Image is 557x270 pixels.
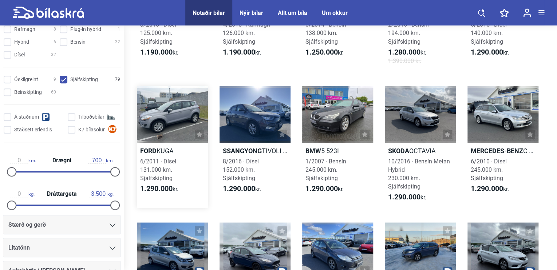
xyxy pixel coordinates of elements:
b: Skoda [388,147,409,154]
a: SkodaOCTAVIA10/2016 · Bensín Metan Hybrid230.000 km. Sjálfskipting1.290.000kr. [385,86,456,208]
span: Bensín [70,38,86,46]
a: Notaðir bílar [193,9,225,16]
span: kr. [223,184,261,193]
span: Á staðnum [14,113,39,121]
span: km. [10,157,36,164]
a: Mercedes-BenzC 200 CDI6/2010 · Dísel245.000 km. Sjálfskipting1.290.000kr. [467,86,538,208]
b: Ford [140,147,157,154]
span: Staðsett erlendis [14,126,52,134]
span: 1.390.000 kr. [388,56,421,65]
h2: OCTAVIA [385,146,456,155]
span: 1/2007 · Bensín 245.000 km. Sjálfskipting [305,158,346,181]
a: Nýir bílar [240,9,263,16]
h2: KUGA [137,146,208,155]
span: kr. [140,48,178,56]
b: 1.250.000 [305,47,338,56]
span: Litatónn [8,243,30,253]
a: Allt um bíla [278,9,307,16]
a: FordKUGA6/2011 · Dísel131.000 km. Sjálfskipting1.290.000kr. [137,86,208,208]
span: 9 [54,76,56,83]
span: 1 [118,25,120,33]
span: kg. [89,191,114,197]
h2: 5 523I [302,146,373,155]
span: kr. [471,184,509,193]
b: 1.190.000 [223,47,255,56]
span: K7 bílasölur [78,126,105,134]
span: 8/2016 · Dísel 152.000 km. Sjálfskipting [223,158,259,181]
b: 1.280.000 [388,47,420,56]
a: SsangyongTIVOLI DLX8/2016 · Dísel152.000 km. Sjálfskipting1.290.000kr. [220,86,291,208]
span: Dísel [14,51,25,59]
span: kr. [388,48,426,56]
span: km. [88,157,114,164]
b: 1.290.000 [388,192,420,201]
span: 6/2010 · Dísel 245.000 km. Sjálfskipting [471,158,507,181]
span: Óskilgreint [14,76,38,83]
span: kg. [10,191,35,197]
b: 1.290.000 [223,184,255,192]
span: kr. [388,192,426,201]
span: Tilboðsbílar [78,113,104,121]
span: 32 [51,51,56,59]
b: 1.290.000 [471,184,503,192]
span: 6/2015 · Dísel 140.000 km. Sjálfskipting [471,21,507,45]
span: 6 [54,38,56,46]
span: kr. [223,48,261,56]
span: Stærð og gerð [8,220,46,230]
h2: C 200 CDI [467,146,538,155]
span: 60 [51,88,56,96]
span: 10/2016 · Bensín Metan Hybrid 230.000 km. Sjálfskipting [388,158,450,190]
span: 8 [54,25,56,33]
h2: TIVOLI DLX [220,146,291,155]
img: user-login.svg [523,8,531,17]
b: 1.190.000 [140,47,173,56]
span: kr. [305,184,344,193]
span: Sjálfskipting [70,76,98,83]
span: 3/2018 · Dísel 125.000 km. Sjálfskipting [140,21,176,45]
span: Dráttargeta [45,191,79,197]
span: 4/2015 · Rafmagn 126.000 km. Sjálfskipting [223,21,270,45]
a: Um okkur [322,9,348,16]
b: Mercedes-Benz [471,147,523,154]
span: Drægni [51,158,73,163]
span: kr. [305,48,344,56]
span: kr. [471,48,509,56]
a: BMW5 523I1/2007 · Bensín245.000 km. Sjálfskipting1.290.000kr. [302,86,373,208]
span: 32 [115,38,120,46]
span: kr. [140,184,178,193]
span: Plug-in hybrid [70,25,101,33]
b: 1.290.000 [471,47,503,56]
b: 1.290.000 [305,184,338,192]
span: Hybrid [14,38,29,46]
span: 6/2011 · Dísel 131.000 km. Sjálfskipting [140,158,176,181]
span: 79 [115,76,120,83]
b: Ssangyong [223,147,262,154]
span: Beinskipting [14,88,42,96]
span: 2/2016 · Bensín 194.000 km. Sjálfskipting [388,21,429,45]
b: 1.290.000 [140,184,173,192]
span: 8/2014 · Bensín 138.000 km. Sjálfskipting [305,21,346,45]
b: BMW [305,147,321,154]
span: Rafmagn [14,25,35,33]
